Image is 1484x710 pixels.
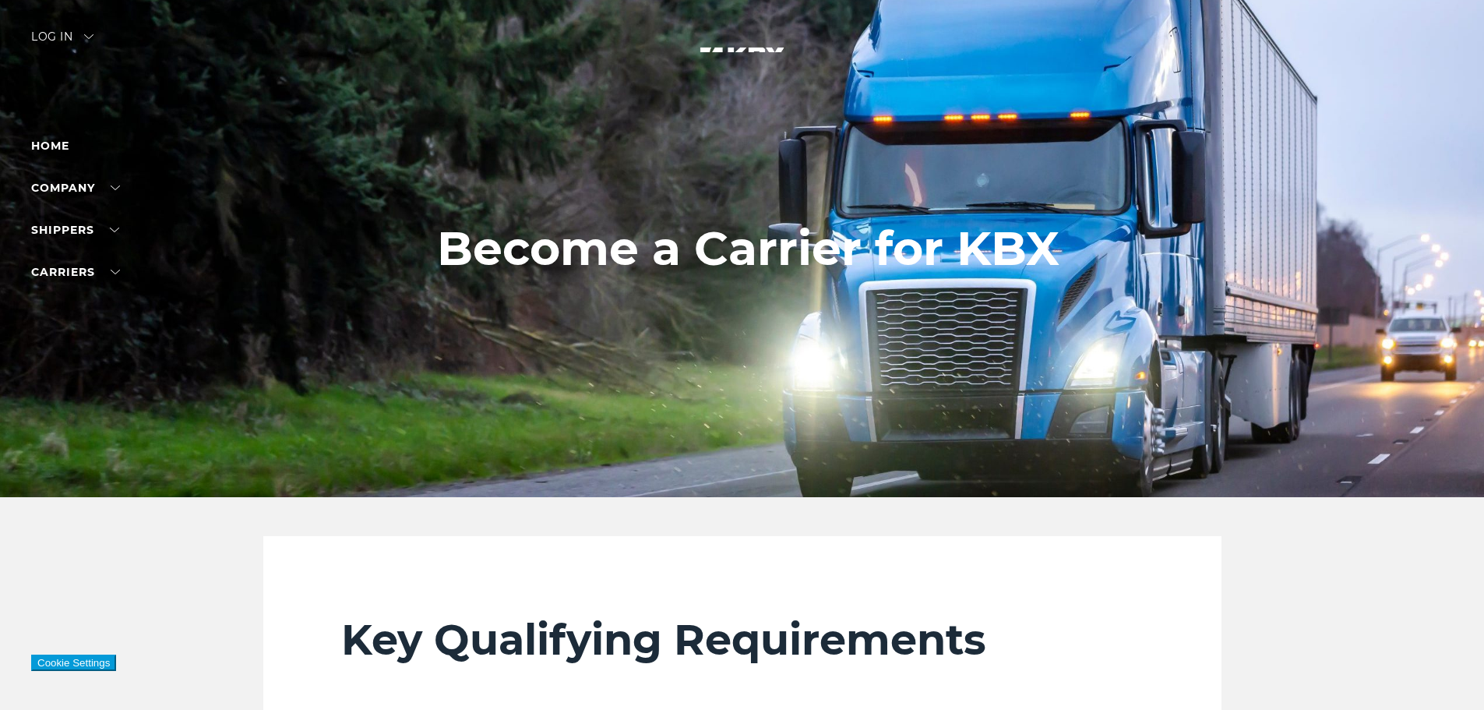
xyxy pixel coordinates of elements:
[437,222,1059,275] h1: Become a Carrier for KBX
[31,265,120,279] a: Carriers
[684,31,801,100] img: kbx logo
[341,614,1144,666] h2: Key Qualifying Requirements
[31,139,69,153] a: Home
[31,31,93,54] div: Log in
[31,655,116,671] button: Cookie Settings
[84,34,93,39] img: arrow
[31,181,120,195] a: Company
[31,223,119,237] a: SHIPPERS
